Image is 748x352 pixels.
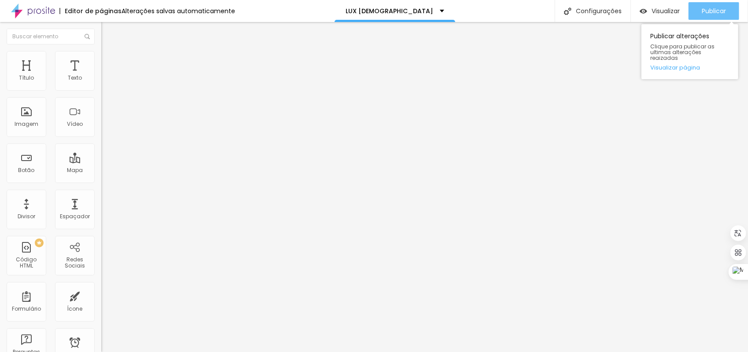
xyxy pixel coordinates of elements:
[12,306,41,312] div: Formulário
[18,213,35,220] div: Divisor
[15,121,38,127] div: Imagem
[641,24,738,79] div: Publicar alterações
[9,257,44,269] div: Código HTML
[18,167,35,173] div: Botão
[650,65,730,70] a: Visualizar página
[702,7,726,15] span: Publicar
[67,121,83,127] div: Vídeo
[631,2,689,20] button: Visualizar
[68,75,82,81] div: Texto
[122,8,235,14] div: Alterações salvas automaticamente
[60,213,90,220] div: Espaçador
[564,7,571,15] img: Icone
[59,8,122,14] div: Editor de páginas
[689,2,739,20] button: Publicar
[19,75,34,81] div: Título
[7,29,95,44] input: Buscar elemento
[640,7,647,15] img: view-1.svg
[67,306,83,312] div: Ícone
[346,8,433,14] p: LUX [DEMOGRAPHIC_DATA]
[57,257,92,269] div: Redes Sociais
[67,167,83,173] div: Mapa
[85,34,90,39] img: Icone
[650,44,730,61] span: Clique para publicar as ultimas alterações reaizadas
[652,7,680,15] span: Visualizar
